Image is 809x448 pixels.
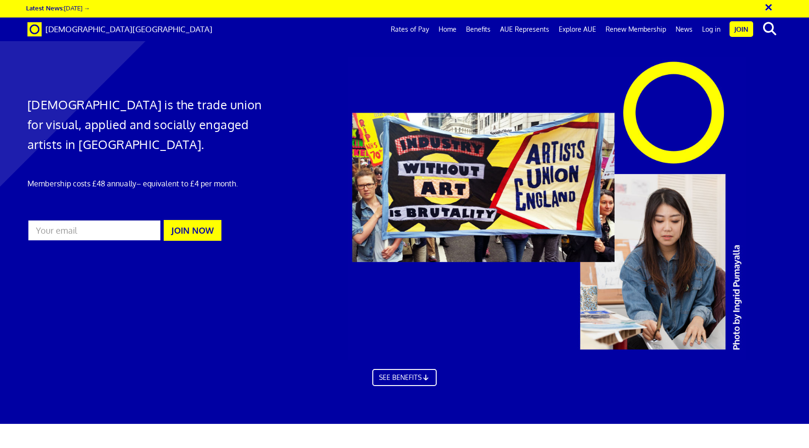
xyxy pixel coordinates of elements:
a: News [671,18,697,41]
a: Brand [DEMOGRAPHIC_DATA][GEOGRAPHIC_DATA] [20,18,220,41]
button: JOIN NOW [164,220,221,241]
input: Your email [27,220,161,241]
a: Home [434,18,461,41]
span: [DEMOGRAPHIC_DATA][GEOGRAPHIC_DATA] [45,24,212,34]
a: Explore AUE [554,18,601,41]
button: search [755,19,784,39]
a: Benefits [461,18,495,41]
a: AUE Represents [495,18,554,41]
a: Log in [697,18,725,41]
p: Membership costs £48 annually – equivalent to £4 per month. [27,178,269,189]
a: Rates of Pay [386,18,434,41]
a: Latest News:[DATE] → [26,4,90,12]
a: Join [730,21,753,37]
strong: Latest News: [26,4,64,12]
a: Renew Membership [601,18,671,41]
h1: [DEMOGRAPHIC_DATA] is the trade union for visual, applied and socially engaged artists in [GEOGRA... [27,95,269,154]
a: SEE BENEFITS [372,369,437,386]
